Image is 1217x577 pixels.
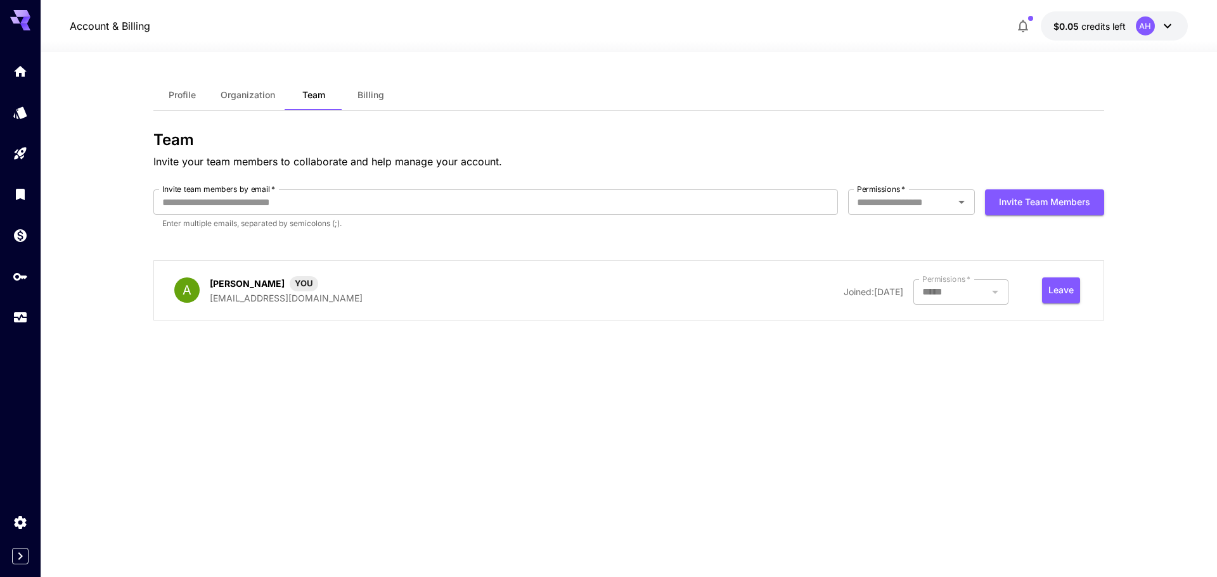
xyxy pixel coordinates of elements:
[162,217,829,230] p: Enter multiple emails, separated by semicolons (;).
[13,186,28,202] div: Library
[169,89,196,101] span: Profile
[290,277,318,290] span: YOU
[162,184,275,194] label: Invite team members by email
[153,131,1104,149] h3: Team
[844,286,903,297] span: Joined: [DATE]
[13,63,28,79] div: Home
[953,193,970,211] button: Open
[70,18,150,34] nav: breadcrumb
[153,154,1104,169] p: Invite your team members to collaborate and help manage your account.
[1042,277,1080,303] button: Leave
[357,89,384,101] span: Billing
[13,146,28,162] div: Playground
[70,18,150,34] a: Account & Billing
[985,189,1104,215] button: Invite team members
[1053,20,1126,33] div: $0.05
[922,274,970,284] label: Permissions
[1041,11,1188,41] button: $0.05AH
[13,227,28,243] div: Wallet
[12,548,29,564] button: Expand sidebar
[174,277,200,303] div: A
[13,105,28,120] div: Models
[13,310,28,326] div: Usage
[13,514,28,530] div: Settings
[857,184,905,194] label: Permissions
[13,269,28,284] div: API Keys
[210,277,285,290] p: [PERSON_NAME]
[221,89,275,101] span: Organization
[1136,16,1155,35] div: AH
[1053,21,1081,32] span: $0.05
[1081,21,1126,32] span: credits left
[302,89,325,101] span: Team
[210,291,363,305] p: [EMAIL_ADDRESS][DOMAIN_NAME]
